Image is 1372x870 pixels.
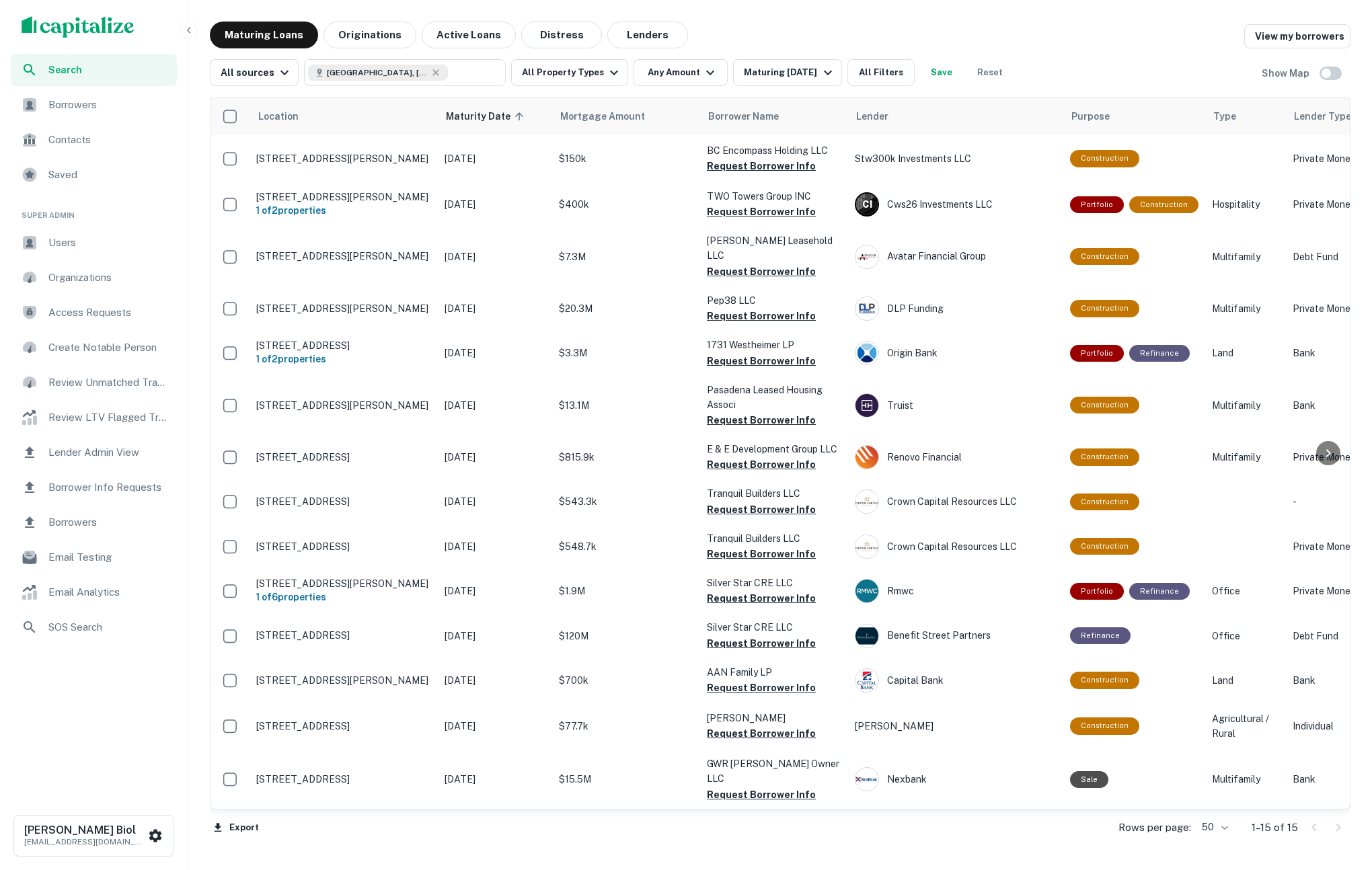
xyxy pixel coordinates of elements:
[552,97,700,135] th: Mortgage Amount
[855,579,1057,603] div: Rmwc
[707,308,816,324] button: Request Borrower Info
[323,22,416,48] button: Originations
[11,194,177,227] li: Super Admin
[1118,820,1191,836] p: Rows per page:
[607,22,688,48] button: Lenders
[445,398,545,413] p: [DATE]
[707,486,841,501] p: Tranquil Builders LLC
[559,494,693,509] p: $543.3k
[11,54,177,86] div: Search
[11,436,177,469] a: Lender Admin View
[1070,196,1124,213] div: This is a portfolio loan with 2 properties
[1070,150,1139,167] div: This loan purpose was for construction
[256,250,431,262] p: [STREET_ADDRESS][PERSON_NAME]
[13,815,174,857] button: [PERSON_NAME] Biol[EMAIL_ADDRESS][DOMAIN_NAME]
[707,264,816,280] button: Request Borrower Info
[707,680,816,696] button: Request Borrower Info
[1212,346,1279,360] p: Land
[707,546,816,562] button: Request Borrower Info
[422,22,516,48] button: Active Loans
[327,67,428,79] span: [GEOGRAPHIC_DATA], [GEOGRAPHIC_DATA], [GEOGRAPHIC_DATA]
[250,97,438,135] th: Location
[11,296,177,329] div: Access Requests
[511,59,628,86] button: All Property Types
[559,772,693,787] p: $15.5M
[11,159,177,191] a: Saved
[1070,771,1108,788] div: Sale
[707,725,816,742] button: Request Borrower Info
[855,394,878,417] img: picture
[1070,397,1139,413] div: This loan purpose was for construction
[1063,97,1205,135] th: Purpose
[48,619,169,635] span: SOS Search
[256,203,431,218] h6: 1 of 2 properties
[855,624,1057,648] div: Benefit Street Partners
[559,584,693,598] p: $1.9M
[855,489,1057,514] div: Crown Capital Resources LLC
[256,303,431,315] p: [STREET_ADDRESS][PERSON_NAME]
[256,720,431,732] p: [STREET_ADDRESS]
[707,787,816,803] button: Request Borrower Info
[210,22,318,48] button: Maturing Loans
[707,756,841,786] p: GWR [PERSON_NAME] Owner LLC
[256,191,431,203] p: [STREET_ADDRESS][PERSON_NAME]
[445,151,545,166] p: [DATE]
[855,245,878,268] img: picture
[1129,583,1190,600] div: This loan purpose was for refinancing
[11,331,177,364] a: Create Notable Person
[707,233,841,263] p: [PERSON_NAME] Leasehold LLC
[920,59,963,86] button: Save your search to get updates of matches that match your search criteria.
[445,772,545,787] p: [DATE]
[221,65,293,81] div: All sources
[559,398,693,413] p: $13.1M
[1213,108,1236,124] span: Type
[855,393,1057,418] div: Truist
[256,153,431,165] p: [STREET_ADDRESS][PERSON_NAME]
[48,167,169,183] span: Saved
[1212,249,1279,264] p: Multifamily
[48,305,169,321] span: Access Requests
[855,580,878,602] img: picture
[707,143,841,158] p: BC Encompass Holding LLC
[446,108,528,124] span: Maturity Date
[1070,717,1139,734] div: This loan purpose was for construction
[1070,627,1131,644] div: This loan purpose was for refinancing
[707,353,816,369] button: Request Borrower Info
[1212,197,1279,212] p: Hospitality
[1244,24,1350,48] a: View my borrowers
[445,450,545,465] p: [DATE]
[1196,818,1230,837] div: 50
[1212,629,1279,643] p: Office
[862,198,872,212] p: C I
[700,97,848,135] th: Borrower Name
[11,471,177,504] div: Borrower Info Requests
[445,249,545,264] p: [DATE]
[1212,450,1279,465] p: Multifamily
[445,719,545,734] p: [DATE]
[744,65,835,81] div: Maturing [DATE]
[1205,97,1286,135] th: Type
[1070,448,1139,465] div: This loan purpose was for construction
[11,506,177,539] a: Borrowers
[855,341,1057,365] div: Origin Bank
[559,673,693,688] p: $700k
[1070,538,1139,555] div: This loan purpose was for construction
[1305,762,1372,827] iframe: Chat Widget
[707,204,816,220] button: Request Borrower Info
[256,674,431,686] p: [STREET_ADDRESS][PERSON_NAME]
[48,132,169,148] span: Contacts
[1070,345,1124,362] div: This is a portfolio loan with 2 properties
[707,412,816,428] button: Request Borrower Info
[847,59,915,86] button: All Filters
[11,541,177,574] div: Email Testing
[1294,108,1351,124] span: Lender Type
[559,249,693,264] p: $7.3M
[855,297,878,320] img: picture
[968,59,1012,86] button: Reset
[11,262,177,294] div: Organizations
[445,346,545,360] p: [DATE]
[559,301,693,316] p: $20.3M
[707,189,841,204] p: TWO Towers Group INC
[707,442,841,457] p: E & E Development Group LLC
[855,668,1057,693] div: Capital Bank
